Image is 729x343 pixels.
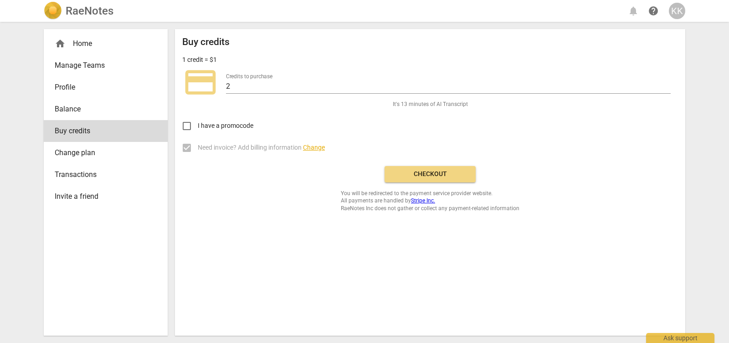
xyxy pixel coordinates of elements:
[44,2,113,20] a: LogoRaeNotes
[55,60,149,71] span: Manage Teams
[55,147,149,158] span: Change plan
[226,74,272,79] label: Credits to purchase
[669,3,685,19] button: KK
[182,55,217,65] p: 1 credit = $1
[55,104,149,115] span: Balance
[645,3,662,19] a: Help
[55,38,66,49] span: home
[646,333,714,343] div: Ask support
[55,82,149,93] span: Profile
[182,36,230,48] h2: Buy credits
[393,101,468,108] span: It's 13 minutes of AI Transcript
[44,164,168,186] a: Transactions
[303,144,325,151] span: Change
[55,191,149,202] span: Invite a friend
[44,120,168,142] a: Buy credits
[44,33,168,55] div: Home
[392,170,468,179] span: Checkout
[55,38,149,49] div: Home
[44,2,62,20] img: Logo
[182,64,219,101] span: credit_card
[44,186,168,207] a: Invite a friend
[55,169,149,180] span: Transactions
[44,55,168,76] a: Manage Teams
[411,197,435,204] a: Stripe Inc.
[648,5,659,16] span: help
[198,143,325,152] span: Need invoice? Add billing information
[385,166,476,182] button: Checkout
[66,5,113,17] h2: RaeNotes
[44,76,168,98] a: Profile
[341,190,519,212] span: You will be redirected to the payment service provider website. All payments are handled by RaeNo...
[44,142,168,164] a: Change plan
[55,126,149,136] span: Buy credits
[44,98,168,120] a: Balance
[198,121,253,131] span: I have a promocode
